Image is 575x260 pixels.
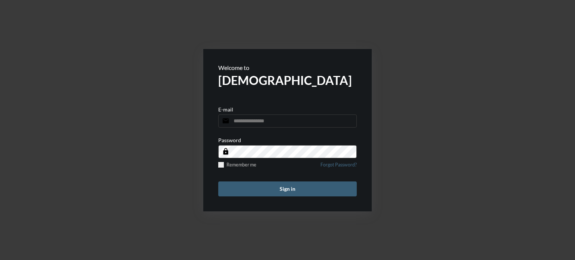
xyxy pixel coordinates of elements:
[320,162,357,172] a: Forgot Password?
[218,73,357,88] h2: [DEMOGRAPHIC_DATA]
[218,162,256,168] label: Remember me
[218,106,233,113] p: E-mail
[218,64,357,71] p: Welcome to
[218,181,357,196] button: Sign in
[218,137,241,143] p: Password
